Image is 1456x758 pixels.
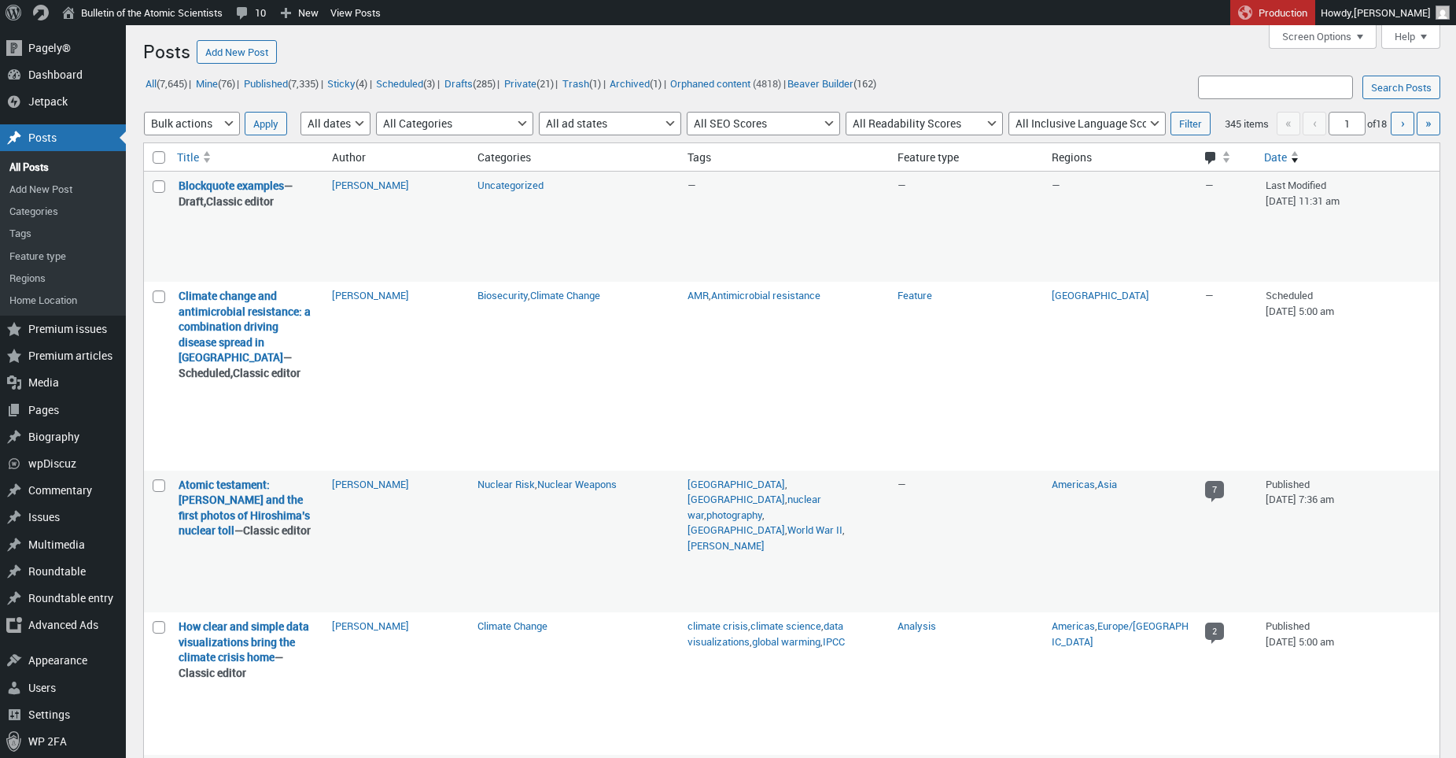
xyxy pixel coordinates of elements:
[1391,112,1414,135] a: Next page
[687,477,785,491] a: [GEOGRAPHIC_DATA]
[171,143,325,172] a: Title Sort ascending.
[1044,143,1198,172] th: Regions
[1362,76,1440,99] input: Search Posts
[1277,112,1300,135] span: «
[374,73,440,94] li: |
[608,73,666,94] li: |
[537,477,617,491] a: Nuclear Weapons
[1367,116,1388,131] span: of
[288,76,319,91] span: (7,335)
[560,74,603,92] a: Trash(1)
[1303,112,1326,135] span: ‹
[332,477,409,491] a: [PERSON_NAME]
[1097,477,1117,491] a: Asia
[206,194,274,209] span: Classic editor
[1052,288,1149,302] a: [GEOGRAPHIC_DATA]
[823,634,845,649] a: IPCC
[1258,143,1439,172] a: Date
[197,40,277,64] a: Add New Post
[1205,623,1224,644] a: 2 comments
[179,619,317,680] strong: —
[1381,25,1440,49] button: Help
[1205,178,1214,192] span: —
[680,612,890,755] td: , , , ,
[1052,477,1095,491] a: Americas
[143,33,190,67] h1: Posts
[179,365,233,380] span: Scheduled,
[1258,282,1439,470] td: Scheduled [DATE] 5:00 am
[477,178,544,192] a: Uncategorized
[1376,116,1387,131] span: 18
[241,74,320,92] a: Published(7,335)
[706,508,762,522] a: photography
[442,74,497,92] a: Drafts(285)
[245,112,287,135] input: Apply
[687,492,821,522] a: nuclear war
[470,471,680,613] td: ,
[669,74,753,92] a: Orphaned content
[687,619,843,649] a: data visualizations
[442,73,499,94] li: |
[143,74,189,92] a: All(7,645)
[179,619,309,664] a: “How clear and simple data visualizations bring the climate crisis home” (Edit)
[711,288,820,302] a: Antimicrobial resistance
[179,477,317,538] strong: —
[898,288,932,302] a: Feature
[179,194,206,209] span: Draft,
[473,76,496,91] span: (285)
[1204,151,1218,167] span: Comments
[1197,143,1258,172] a: Comments Sort ascending.
[326,74,370,92] a: Sticky(4)
[650,76,662,91] span: (1)
[143,73,879,94] ul: |
[477,619,547,633] a: Climate Change
[324,143,470,172] th: Author
[687,178,696,192] span: —
[157,76,187,91] span: (7,645)
[143,73,191,94] li: |
[1205,623,1224,640] span: 2
[608,74,664,92] a: Archived(1)
[669,73,781,94] li: (4818)
[502,73,558,94] li: |
[1205,481,1224,498] span: 7
[1401,114,1405,131] span: ›
[470,143,680,172] th: Categories
[898,477,906,491] span: —
[1205,481,1224,502] a: 7 comments
[898,178,906,192] span: —
[332,178,409,192] a: [PERSON_NAME]
[890,143,1044,172] th: Feature type
[177,150,199,165] span: Title
[1264,150,1287,165] span: Date
[194,73,239,94] li: |
[179,288,311,364] a: “Climate change and antimicrobial resistance: a combination driving disease spread in Africa” (Edit)
[589,76,601,91] span: (1)
[1258,612,1439,755] td: Published [DATE] 5:00 am
[1417,112,1440,135] a: Last page
[241,73,323,94] li: |
[1225,116,1269,131] span: 345 items
[179,665,246,680] span: Classic editor
[326,73,372,94] li: |
[786,74,879,92] a: Beaver Builder(162)
[179,178,284,193] a: “Blockquote examples” (Edit)
[1258,172,1439,282] td: Last Modified [DATE] 11:31 am
[1052,619,1189,649] a: Europe/[GEOGRAPHIC_DATA]
[470,282,680,470] td: ,
[752,634,820,649] a: global warming
[179,178,317,209] strong: —
[687,492,785,506] a: [GEOGRAPHIC_DATA]
[477,288,528,302] a: Biosecurity
[536,76,554,91] span: (21)
[1354,6,1431,20] span: [PERSON_NAME]
[423,76,435,91] span: (3)
[1170,112,1211,135] input: Filter
[332,288,409,302] a: [PERSON_NAME]
[1044,471,1198,613] td: ,
[750,619,821,633] a: climate science
[1269,25,1377,49] button: Screen Options
[1425,114,1432,131] span: »
[687,523,785,537] a: [GEOGRAPHIC_DATA]
[502,74,555,92] a: Private(21)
